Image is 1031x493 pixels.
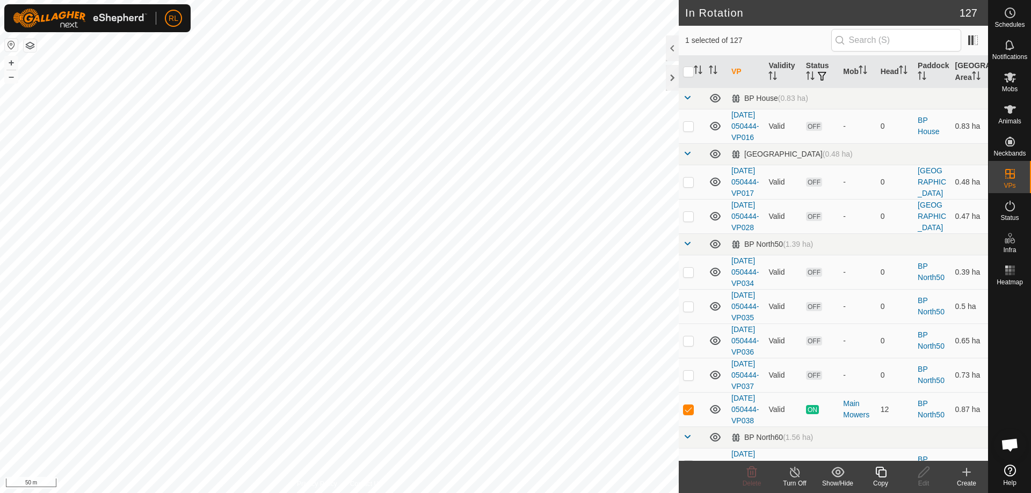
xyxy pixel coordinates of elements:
div: [GEOGRAPHIC_DATA] [731,150,853,159]
div: - [843,176,872,188]
td: 0 [876,289,913,323]
p-sorticon: Activate to sort [972,73,981,82]
span: Animals [998,118,1021,124]
td: Valid [764,255,801,289]
td: Valid [764,448,801,482]
td: Valid [764,165,801,199]
a: BP North50 [918,399,945,419]
span: Status [1000,215,1019,221]
div: - [843,211,872,222]
a: Privacy Policy [297,479,337,489]
p-sorticon: Activate to sort [768,73,777,82]
span: OFF [806,122,822,131]
td: 0.7 ha [951,448,988,482]
td: Valid [764,392,801,426]
h2: In Rotation [685,6,960,19]
a: [GEOGRAPHIC_DATA] [918,201,946,232]
td: 0 [876,165,913,199]
a: BP North60 [918,455,945,475]
td: 0 [876,358,913,392]
td: Valid [764,199,801,233]
td: 0 [876,448,913,482]
span: OFF [806,268,822,277]
span: Help [1003,480,1017,486]
th: Mob [839,56,876,88]
a: [GEOGRAPHIC_DATA] [918,166,946,197]
span: (1.39 ha) [783,240,813,248]
div: BP North50 [731,240,813,249]
td: Valid [764,358,801,392]
img: Gallagher Logo [13,9,147,28]
a: [DATE] 050444-VP017 [731,166,759,197]
td: 0.65 ha [951,323,988,358]
span: Heatmap [997,279,1023,285]
div: - [843,335,872,347]
td: 0.83 ha [951,109,988,143]
td: Valid [764,323,801,358]
span: OFF [806,212,822,221]
div: BP House [731,94,808,103]
th: [GEOGRAPHIC_DATA] Area [951,56,988,88]
span: Delete [743,480,761,487]
span: (0.48 ha) [823,150,853,158]
div: Show/Hide [816,479,859,488]
a: BP North50 [918,296,945,316]
a: [DATE] 050444-VP038 [731,394,759,425]
td: 0.48 ha [951,165,988,199]
span: OFF [806,371,822,380]
a: [DATE] 050444-VP028 [731,201,759,232]
a: [DATE] 050444-VP037 [731,359,759,391]
p-sorticon: Activate to sort [806,73,815,82]
a: BP House [918,116,939,136]
th: Validity [764,56,801,88]
div: Main Mowers [843,398,872,421]
button: Reset Map [5,39,18,51]
td: 0.87 ha [951,392,988,426]
td: 0 [876,199,913,233]
span: (1.56 ha) [783,433,813,442]
a: BP North50 [918,365,945,385]
a: Contact Us [350,479,382,489]
td: Valid [764,289,801,323]
span: Notifications [992,54,1027,60]
td: Valid [764,109,801,143]
a: [DATE] 050444-VP035 [731,291,759,322]
th: Status [802,56,839,88]
td: 0 [876,255,913,289]
p-sorticon: Activate to sort [918,73,926,82]
span: Infra [1003,247,1016,253]
p-sorticon: Activate to sort [899,67,907,76]
p-sorticon: Activate to sort [709,67,717,76]
div: Turn Off [773,479,816,488]
a: BP North50 [918,262,945,282]
td: 0.73 ha [951,358,988,392]
button: Map Layers [24,39,37,52]
div: - [843,301,872,312]
td: 12 [876,392,913,426]
span: OFF [806,302,822,311]
input: Search (S) [831,29,961,51]
span: RL [169,13,178,24]
td: 0.5 ha [951,289,988,323]
button: + [5,56,18,69]
a: [DATE] 050444-VP029 [731,450,759,481]
span: Schedules [994,21,1025,28]
a: [DATE] 050444-VP036 [731,325,759,356]
div: Open chat [994,429,1026,461]
div: - [843,267,872,278]
div: Copy [859,479,902,488]
td: 0 [876,323,913,358]
p-sorticon: Activate to sort [859,67,867,76]
span: OFF [806,178,822,187]
div: - [843,460,872,471]
button: – [5,70,18,83]
a: [DATE] 050444-VP016 [731,111,759,142]
span: OFF [806,336,822,345]
span: ON [806,405,819,414]
span: Neckbands [993,150,1026,157]
span: 127 [960,5,977,21]
a: Help [989,460,1031,490]
td: 0 [876,109,913,143]
span: (0.83 ha) [778,94,808,102]
div: BP North60 [731,433,813,442]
